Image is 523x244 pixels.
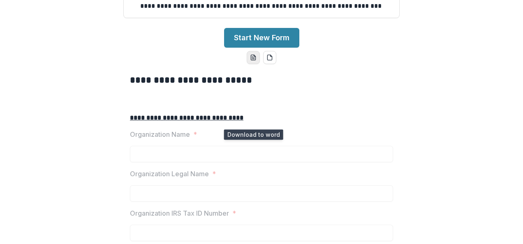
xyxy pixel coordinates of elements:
button: word-download [247,51,260,64]
p: Organization Name [130,129,190,139]
p: Organization IRS Tax ID Number [130,208,229,218]
button: Start New Form [224,28,299,48]
p: Organization Legal Name [130,169,209,179]
button: pdf-download [263,51,276,64]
